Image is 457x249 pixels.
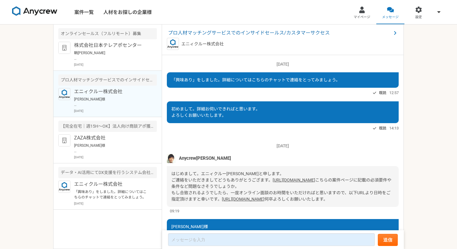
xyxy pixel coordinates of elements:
[379,89,386,97] span: 既読
[58,181,70,193] img: logo_text_blue_01.png
[273,178,315,182] a: [URL][DOMAIN_NAME]
[167,38,179,50] img: logo_text_blue_01.png
[74,50,149,61] p: 鞆[PERSON_NAME] お世話になっております。 ご対応いただきありがとうございます。 面談は、予約時にご登録いただいたメールアドレスに送られているGoogle meetのURLをご確認く...
[171,106,260,118] span: 初めまして。詳細お伺いできればと思います。 よろしくお願いいたします。
[181,41,224,47] p: エニィクルー株式会社
[74,155,157,159] p: [DATE]
[74,181,149,188] p: エニィクルー株式会社
[74,134,149,142] p: ZAZA株式会社
[415,15,422,20] span: 設定
[179,155,231,162] span: Anycrew[PERSON_NAME]
[58,28,157,39] div: オンラインセールス（フルリモート）募集
[58,42,70,54] img: default_org_logo-42cde973f59100197ec2c8e796e4974ac8490bb5b08a0eb061ff975e4574aa76.png
[167,154,176,163] img: naoya%E3%81%AE%E3%82%B3%E3%83%92%E3%82%9A%E3%83%BC.jpeg
[167,143,399,149] p: [DATE]
[382,15,399,20] span: メッセージ
[74,189,149,200] p: 「興味あり」をしました。詳細についてはこちらのチャットで連絡をとってみましょう。
[167,61,399,67] p: [DATE]
[58,74,157,86] div: プロ人材マッチングサービスでのインサイドセールス/カスタマーサクセス
[74,42,149,49] p: 株式会社日本テレアポセンター
[74,201,157,206] p: [DATE]
[168,29,391,37] span: プロ人材マッチングサービスでのインサイドセールス/カスタマーサクセス
[74,97,149,107] p: [PERSON_NAME]様 はじめまして。 鞆（とも）と申します。 ご連絡いただきありがとうございます。 必須条件等再度確認させていただき問題ございませんでした。 下記日時にて調整させていただ...
[74,109,157,113] p: [DATE]
[58,121,157,132] div: 【完全在宅｜週15H〜OK】法人向け商談アポ獲得をお願いします！
[58,134,70,146] img: default_org_logo-42cde973f59100197ec2c8e796e4974ac8490bb5b08a0eb061ff975e4574aa76.png
[74,62,157,67] p: [DATE]
[58,88,70,100] img: logo_text_blue_01.png
[171,171,284,182] span: はじめまして。エニィクルー[PERSON_NAME]と申します。 ご連絡をいただきましてどうもありがとうござます。
[389,125,399,131] span: 14:13
[389,90,399,96] span: 12:57
[12,6,57,16] img: 8DqYSo04kwAAAAASUVORK5CYII=
[171,178,391,201] span: こちらの案件ページに記載の必須要件や条件など問題なさそうでしょうか。 もし合致されるようでしたら、一度オンライン面談のお時間をいただければと思いますので、以下URLより日時をご指定頂けますと幸いです。
[354,15,370,20] span: マイページ
[74,143,149,154] p: [PERSON_NAME]様 お世話になります。鞆です。 当日のURL、会社紹介等、ご共有いただきありがとうございます。 事前に確認させていただきます。 何卒よろしくお願いいたします。 鞆
[379,125,386,132] span: 既読
[378,234,398,246] button: 送信
[222,197,264,201] a: [URL][DOMAIN_NAME]
[264,197,328,201] span: 何卒よろしくお願いいたします。
[58,167,157,178] div: データ・AI活用にてDX支援を行うシステム会社でのインサイドセールスを募集
[74,88,149,95] p: エニィクルー株式会社
[170,208,179,214] span: 09:19
[171,77,340,82] span: 「興味あり」をしました。詳細についてはこちらのチャットで連絡をとってみましょう。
